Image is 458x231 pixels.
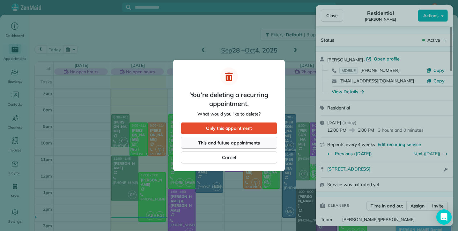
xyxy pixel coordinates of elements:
button: Cancel [181,151,277,164]
span: Only this appointment [206,125,252,131]
span: You’re deleting a recurring appointment. [181,90,277,108]
button: This and future appointments [181,137,277,149]
span: Cancel [222,154,236,161]
button: Only this appointment [181,122,277,134]
span: This and future appointments [198,140,260,146]
span: What would you like to delete? [197,111,261,117]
